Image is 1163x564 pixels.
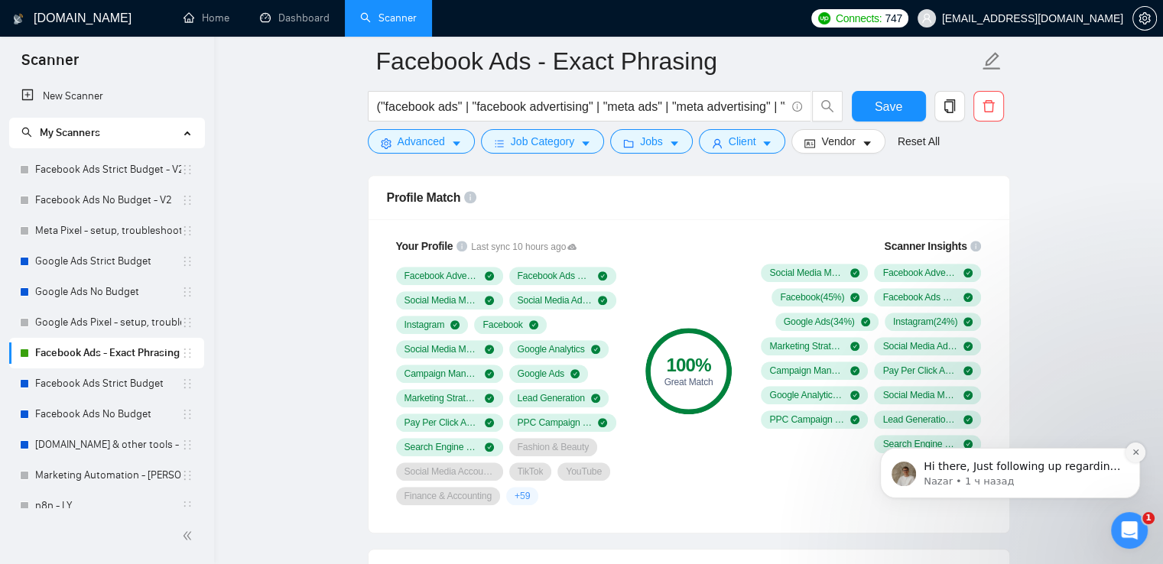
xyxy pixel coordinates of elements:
button: folderJobscaret-down [610,129,693,154]
span: holder [181,164,193,176]
span: user [921,13,932,24]
span: Social Media Advertising [518,294,593,306]
span: check-circle [963,342,973,351]
span: setting [381,138,391,149]
span: caret-down [580,138,591,149]
a: Facebook Ads Strict Budget [35,368,181,399]
span: Search Engine Marketing [404,441,479,453]
span: delete [974,99,1003,113]
span: Google Analytics [518,343,585,355]
span: check-circle [861,317,870,326]
span: holder [181,316,193,329]
li: n8n - LY [9,491,204,521]
span: check-circle [963,293,973,302]
iframe: Intercom notifications сообщение [857,352,1163,523]
span: check-circle [598,296,607,305]
span: Social Media Marketing [404,343,479,355]
span: Client [729,133,756,150]
li: Facebook Ads No Budget - V2 [9,185,204,216]
li: New Scanner [9,81,204,112]
span: Scanner Insights [884,241,966,251]
span: check-circle [450,320,460,329]
button: Dismiss notification [268,91,288,111]
span: Google Analytics ( 17 %) [769,389,844,401]
span: Facebook Ads Manager [518,270,593,282]
span: 747 [885,10,901,27]
span: Finance & Accounting [404,490,492,502]
span: search [813,99,842,113]
button: barsJob Categorycaret-down [481,129,604,154]
li: Google Ads No Budget [9,277,204,307]
span: check-circle [485,271,494,280]
a: Reset All [898,133,940,150]
span: check-circle [963,268,973,277]
span: Advanced [398,133,445,150]
a: searchScanner [360,11,417,24]
input: Scanner name... [376,42,979,80]
span: check-circle [485,369,494,378]
span: Instagram ( 24 %) [893,316,957,328]
a: Google Ads Pixel - setup, troubleshooting, tracking [35,307,181,338]
span: holder [181,286,193,298]
span: caret-down [762,138,772,149]
span: check-circle [591,345,600,354]
p: Message from Nazar, sent 1 ч назад [67,123,264,137]
span: Facebook Advertising ( 55 %) [882,267,957,279]
img: upwork-logo.png [818,12,830,24]
span: Social Media Account Setup [404,465,495,478]
span: info-circle [456,241,467,251]
span: check-circle [591,394,600,403]
button: settingAdvancedcaret-down [368,129,475,154]
span: check-circle [529,320,538,329]
a: dashboardDashboard [260,11,330,24]
span: Social Media Marketing ( 78 %) [769,267,844,279]
span: user [712,138,723,149]
a: New Scanner [21,81,192,112]
span: Save [875,97,902,116]
span: PPC Campaign Setup & Management ( 15 %) [769,413,844,426]
span: check-circle [485,296,494,305]
span: My Scanners [40,126,100,139]
span: check-circle [850,415,859,424]
button: setting [1132,6,1157,31]
li: Meta Pixel - setup, troubleshooting, tracking [9,216,204,246]
li: Facebook Ads - Exact Phrasing [9,338,204,368]
span: Campaign Management [404,368,479,380]
span: Social Media Management [404,294,479,306]
span: holder [181,194,193,206]
span: check-circle [850,391,859,400]
button: Save [852,91,926,122]
span: caret-down [669,138,680,149]
button: copy [934,91,965,122]
button: idcardVendorcaret-down [791,129,885,154]
li: Facebook Ads Strict Budget - V2 [9,154,204,185]
span: check-circle [850,342,859,351]
span: holder [181,439,193,451]
span: holder [181,469,193,481]
li: Marketing Automation - Lilia Y. [9,460,204,491]
button: userClientcaret-down [699,129,786,154]
li: Facebook Ads Strict Budget [9,368,204,399]
span: Fashion & Beauty [518,441,590,453]
span: Scanner [9,49,91,81]
span: holder [181,255,193,267]
span: Last sync 10 hours ago [471,240,577,254]
span: setting [1133,12,1156,24]
span: check-circle [485,418,494,427]
span: Facebook Advertising [404,270,479,282]
span: Facebook [482,319,522,331]
span: YouTube [566,465,602,478]
span: PPC Campaign Setup & Management [518,417,593,429]
span: My Scanners [21,126,100,139]
span: Pay Per Click Advertising [404,417,479,429]
img: Profile image for Nazar [34,110,59,135]
div: 100 % [645,356,732,374]
span: check-circle [598,418,607,427]
span: Connects: [836,10,882,27]
span: check-circle [598,271,607,280]
a: [DOMAIN_NAME] & other tools - [PERSON_NAME] [35,429,181,460]
span: Instagram [404,319,445,331]
span: Vendor [821,133,855,150]
a: setting [1132,12,1157,24]
a: Google Ads Strict Budget [35,246,181,277]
